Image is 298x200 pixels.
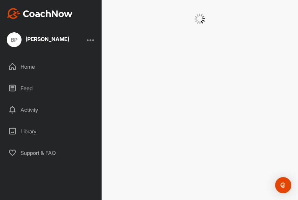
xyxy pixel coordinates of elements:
div: Support & FAQ [4,144,99,161]
div: BP [7,32,22,47]
div: Library [4,123,99,140]
div: Activity [4,101,99,118]
img: CoachNow [7,8,73,19]
div: Open Intercom Messenger [275,177,291,193]
div: Home [4,58,99,75]
img: G6gVgL6ErOh57ABN0eRmCEwV0I4iEi4d8EwaPGI0tHgoAbU4EAHFLEQAh+QQFCgALACwIAA4AGAASAAAEbHDJSesaOCdk+8xg... [194,13,205,24]
div: [PERSON_NAME] [26,36,69,42]
div: Feed [4,80,99,97]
